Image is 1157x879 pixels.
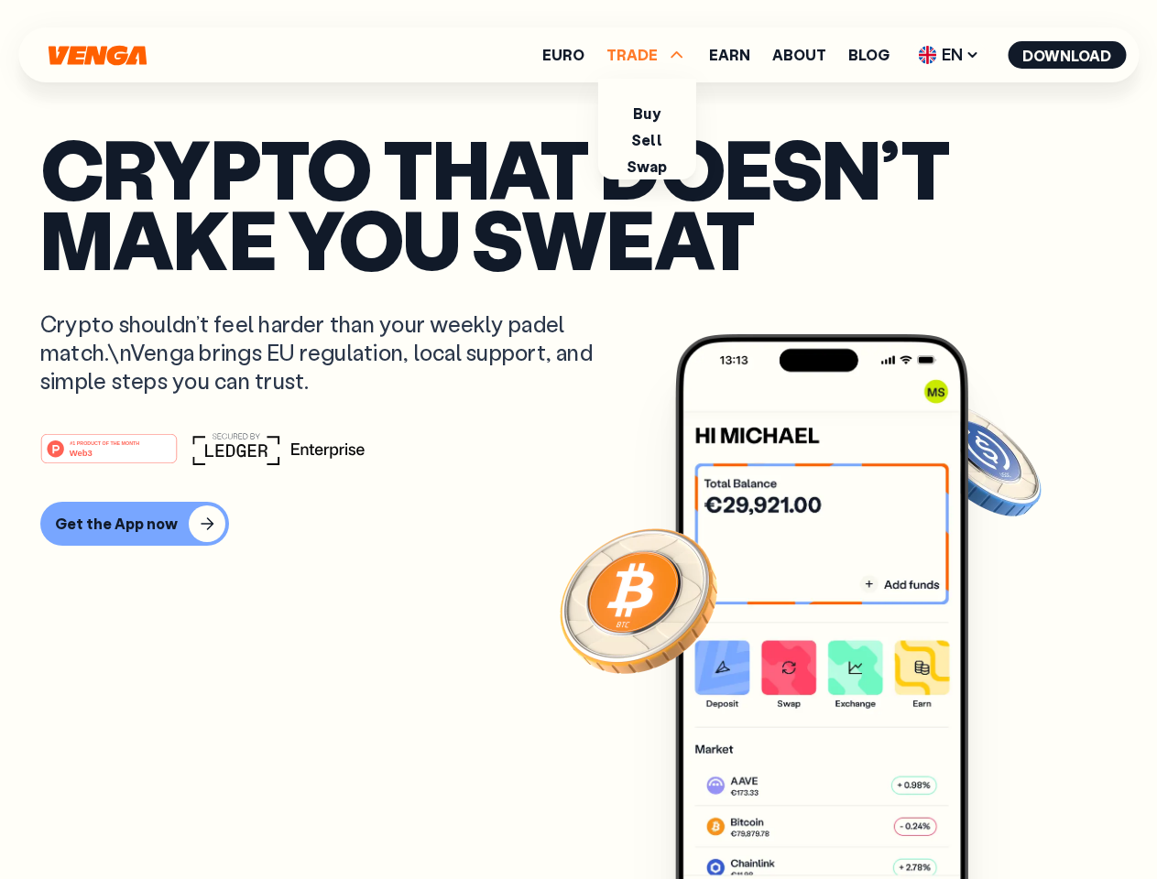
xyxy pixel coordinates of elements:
p: Crypto shouldn’t feel harder than your weekly padel match.\nVenga brings EU regulation, local sup... [40,309,619,396]
tspan: Web3 [70,447,93,457]
a: #1 PRODUCT OF THE MONTHWeb3 [40,444,178,468]
img: Bitcoin [556,517,721,682]
svg: Home [46,45,148,66]
tspan: #1 PRODUCT OF THE MONTH [70,439,139,445]
a: Buy [633,103,660,123]
span: TRADE [606,48,658,62]
p: Crypto that doesn’t make you sweat [40,133,1117,273]
a: Swap [627,157,668,176]
span: EN [911,40,986,70]
button: Get the App now [40,502,229,546]
img: USDC coin [913,394,1045,526]
span: TRADE [606,44,687,66]
a: Get the App now [40,502,1117,546]
div: Get the App now [55,515,178,533]
a: Blog [848,48,890,62]
button: Download [1008,41,1126,69]
img: flag-uk [918,46,936,64]
a: Euro [542,48,584,62]
a: About [772,48,826,62]
a: Sell [631,130,662,149]
a: Earn [709,48,750,62]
